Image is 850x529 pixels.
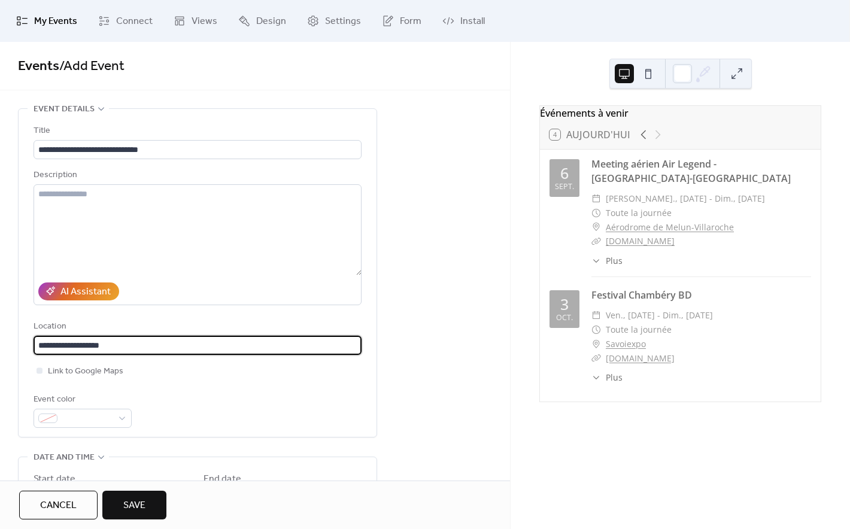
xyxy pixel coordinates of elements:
div: Start date [34,472,75,487]
div: End date [204,472,241,487]
div: ​ [591,254,601,267]
span: Plus [606,371,623,384]
span: Install [460,14,485,29]
a: Connect [89,5,162,37]
div: Event color [34,393,129,407]
button: Save [102,491,166,519]
span: Connect [116,14,153,29]
a: Install [433,5,494,37]
span: Link to Google Maps [48,364,123,379]
span: Cancel [40,498,77,513]
div: ​ [591,220,601,235]
div: ​ [591,351,601,366]
span: Plus [606,254,623,267]
span: Toute la journée [606,323,672,337]
span: Date and time [34,451,95,465]
button: ​Plus [591,254,623,267]
a: Views [165,5,226,37]
span: Save [123,498,145,513]
div: Location [34,320,359,334]
div: sept. [555,183,574,191]
div: ​ [591,191,601,206]
span: My Events [34,14,77,29]
div: ​ [591,323,601,337]
a: Meeting aérien Air Legend - [GEOGRAPHIC_DATA]-[GEOGRAPHIC_DATA] [591,157,791,185]
span: Views [192,14,217,29]
span: Event details [34,102,95,117]
a: Events [18,53,59,80]
div: Title [34,124,359,138]
a: Settings [298,5,370,37]
div: Description [34,168,359,183]
a: Savoiexpo [606,337,646,351]
button: Cancel [19,491,98,519]
div: oct. [556,314,573,322]
span: [PERSON_NAME]., [DATE] - dim., [DATE] [606,191,765,206]
div: 3 [560,297,569,312]
a: My Events [7,5,86,37]
div: AI Assistant [60,285,111,299]
button: AI Assistant [38,282,119,300]
a: [DOMAIN_NAME] [606,235,675,247]
a: Aérodrome de Melun-Villaroche [606,220,734,235]
span: Design [256,14,286,29]
div: Événements à venir [540,106,821,120]
div: ​ [591,234,601,248]
div: ​ [591,206,601,220]
a: Festival Chambéry BD [591,288,692,302]
span: Form [400,14,421,29]
a: Form [373,5,430,37]
button: ​Plus [591,371,623,384]
div: ​ [591,308,601,323]
a: Design [229,5,295,37]
span: ven., [DATE] - dim., [DATE] [606,308,713,323]
a: [DOMAIN_NAME] [606,352,675,364]
span: / Add Event [59,53,125,80]
div: ​ [591,337,601,351]
div: 6 [560,166,569,181]
div: ​ [591,371,601,384]
span: Toute la journée [606,206,672,220]
span: Settings [325,14,361,29]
